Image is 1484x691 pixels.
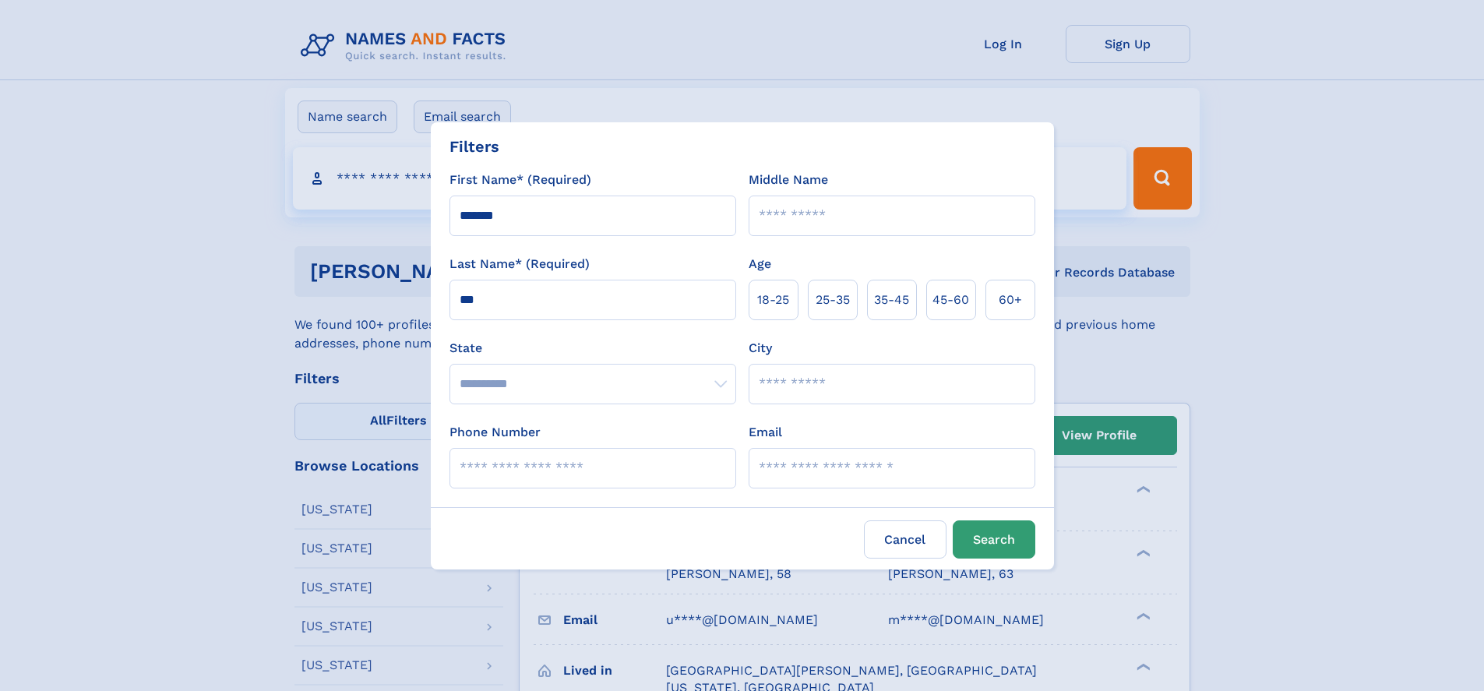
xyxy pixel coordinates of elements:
[953,520,1035,559] button: Search
[932,291,969,309] span: 45‑60
[449,135,499,158] div: Filters
[749,171,828,189] label: Middle Name
[749,339,772,358] label: City
[757,291,789,309] span: 18‑25
[449,171,591,189] label: First Name* (Required)
[816,291,850,309] span: 25‑35
[749,255,771,273] label: Age
[874,291,909,309] span: 35‑45
[449,423,541,442] label: Phone Number
[449,339,736,358] label: State
[449,255,590,273] label: Last Name* (Required)
[999,291,1022,309] span: 60+
[864,520,946,559] label: Cancel
[749,423,782,442] label: Email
